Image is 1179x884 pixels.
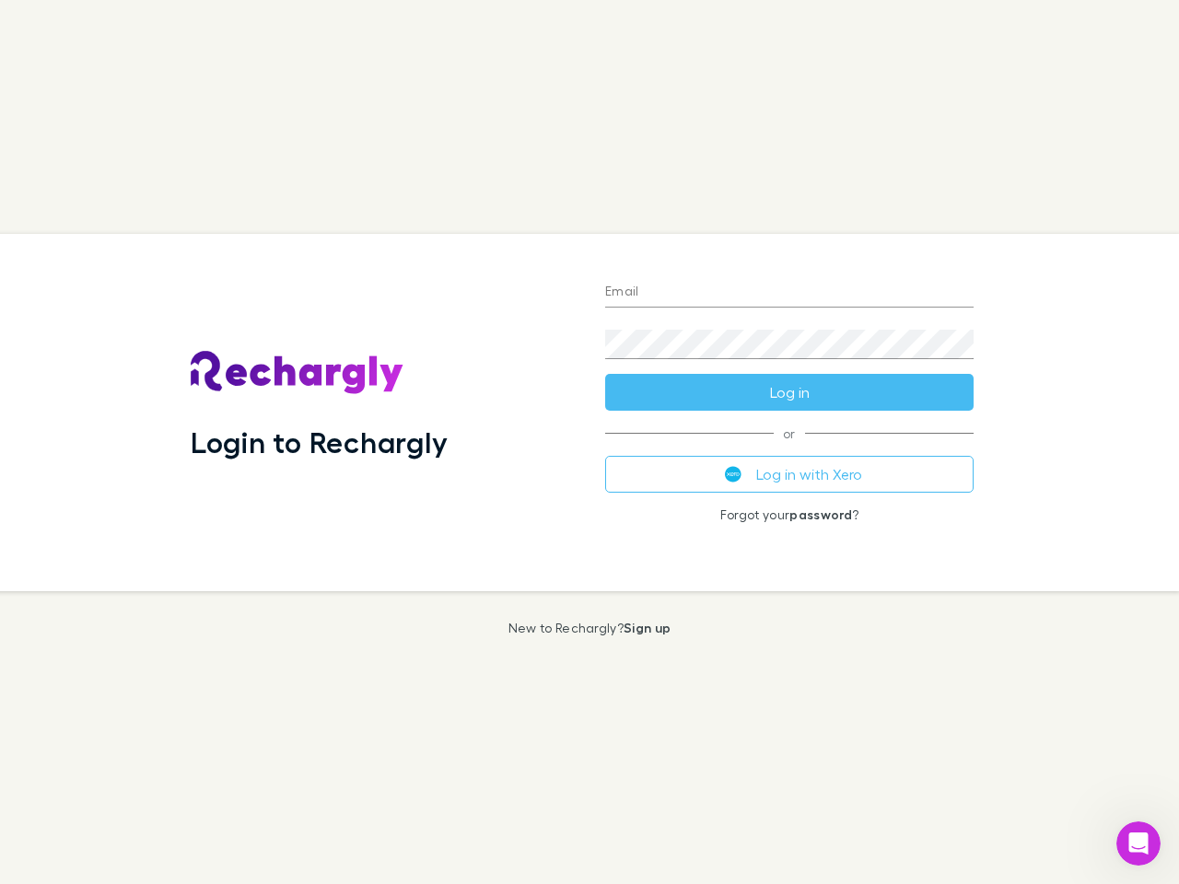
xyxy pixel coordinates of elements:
a: Sign up [624,620,671,635]
h1: Login to Rechargly [191,425,448,459]
button: Log in [605,374,974,411]
img: Rechargly's Logo [191,351,404,395]
p: New to Rechargly? [508,621,671,635]
img: Xero's logo [725,466,741,483]
a: password [789,506,852,522]
iframe: Intercom live chat [1116,821,1161,866]
span: or [605,433,974,434]
button: Log in with Xero [605,456,974,493]
p: Forgot your ? [605,507,974,522]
